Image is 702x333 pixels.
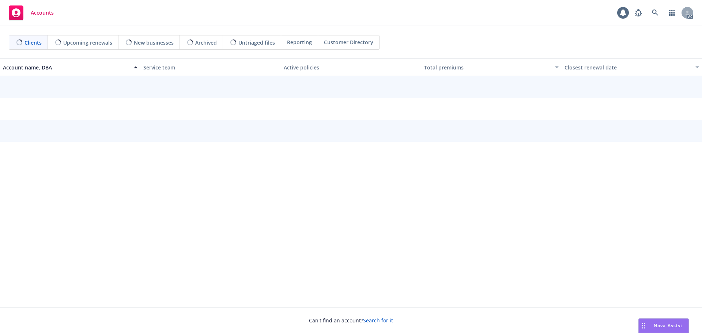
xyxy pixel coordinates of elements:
span: Nova Assist [654,322,683,329]
span: Accounts [31,10,54,16]
span: Upcoming renewals [63,39,112,46]
span: New businesses [134,39,174,46]
div: Account name, DBA [3,64,129,71]
span: Reporting [287,38,312,46]
a: Accounts [6,3,57,23]
button: Service team [140,58,281,76]
span: Clients [24,39,42,46]
button: Total premiums [421,58,562,76]
a: Report a Bug [631,5,646,20]
button: Closest renewal date [562,58,702,76]
div: Drag to move [639,319,648,333]
button: Active policies [281,58,421,76]
button: Nova Assist [638,318,689,333]
a: Search for it [363,317,393,324]
div: Closest renewal date [565,64,691,71]
span: Customer Directory [324,38,373,46]
span: Archived [195,39,217,46]
div: Service team [143,64,278,71]
span: Can't find an account? [309,317,393,324]
div: Active policies [284,64,418,71]
a: Search [648,5,663,20]
div: Total premiums [424,64,551,71]
a: Switch app [665,5,679,20]
span: Untriaged files [238,39,275,46]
